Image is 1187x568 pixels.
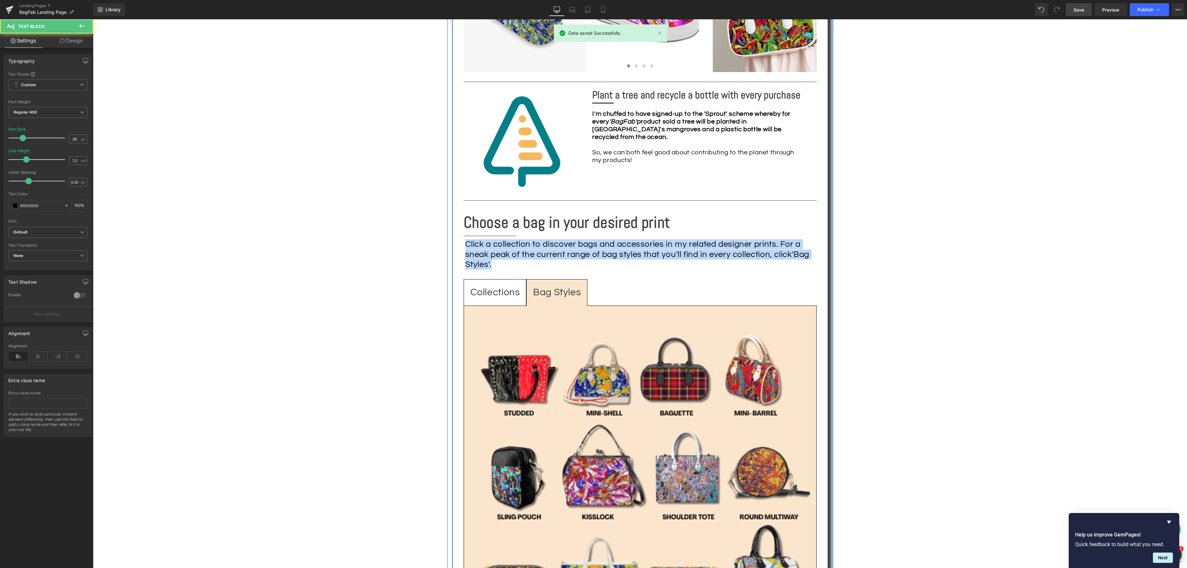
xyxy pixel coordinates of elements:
button: Hide survey [1165,518,1173,526]
p: More settings [34,311,60,317]
div: Text Styles [8,71,87,77]
a: Landing Pages [19,3,93,8]
div: Bag Styles [440,265,488,282]
h2: Help us improve GemPages! [1075,531,1173,539]
span: Data saved Successfully. [568,30,621,37]
div: Click a collection to discover bags and accessories in my related designer prints. For a sneak pe... [372,220,724,250]
div: Font Weight [8,100,87,104]
span: em [81,159,86,163]
div: Font Size [8,127,26,132]
span: 1 [1178,546,1183,551]
div: Letter Spacing [8,170,87,175]
span: Preview [1102,6,1119,13]
a: Design [48,33,95,48]
div: Alignment [8,344,87,348]
span: Save [1074,6,1084,13]
span: Text Block [18,24,45,29]
button: Next question [1153,553,1173,563]
i: Default [14,230,27,235]
span: Publish [1137,7,1154,12]
b: Custom [21,82,36,88]
i: 'BagFab' [516,99,544,105]
b: Regular 400 [14,110,37,115]
span: px [81,180,86,184]
button: More [1172,3,1184,16]
b: Plant a tree and recycle a bottle with every purchase [499,69,708,82]
button: More settings [4,307,92,322]
span: Library [105,7,121,13]
a: Tablet [580,3,595,16]
button: Redo [1050,3,1063,16]
a: Mobile [595,3,611,16]
a: New Library [93,3,125,16]
div: Help us improve GemPages! [1075,518,1173,563]
div: Collections [377,265,427,282]
p: Quick feedback to build what you need. [1075,541,1173,547]
button: Open chatbox [1071,526,1089,544]
div: Text Color [8,192,87,196]
strong: I'm chuffed to have signed-up to the 'Sprout' scheme whereby for every product sold a tree will b... [499,91,697,121]
span: 'Bag Styles'. [372,231,717,249]
div: Line Height [8,149,30,153]
a: Laptop [565,3,580,16]
span: BagFab Landing Page [19,10,67,15]
button: Undo [1035,3,1048,16]
a: Preview [1094,3,1127,16]
div: So, we can both feel good about contributing to the planet through my products! [499,91,714,168]
div: Extra class name [8,374,45,383]
div: Text Shadow [8,276,37,285]
div: Font [8,219,87,224]
span: px [81,137,86,141]
div: Text Transform [8,243,87,248]
a: Desktop [549,3,565,16]
div: Enable [8,292,67,299]
button: Publish [1130,3,1169,16]
input: Color [20,202,61,209]
div: Alignment [8,327,30,336]
div: Extra class name [8,391,87,395]
b: Choose a bag in your desired print [371,193,577,213]
div: If you wish to style particular content element differently, then use this field to add a class n... [8,412,87,436]
div: % [72,200,87,211]
div: Typography [8,55,35,64]
b: None [14,253,23,258]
